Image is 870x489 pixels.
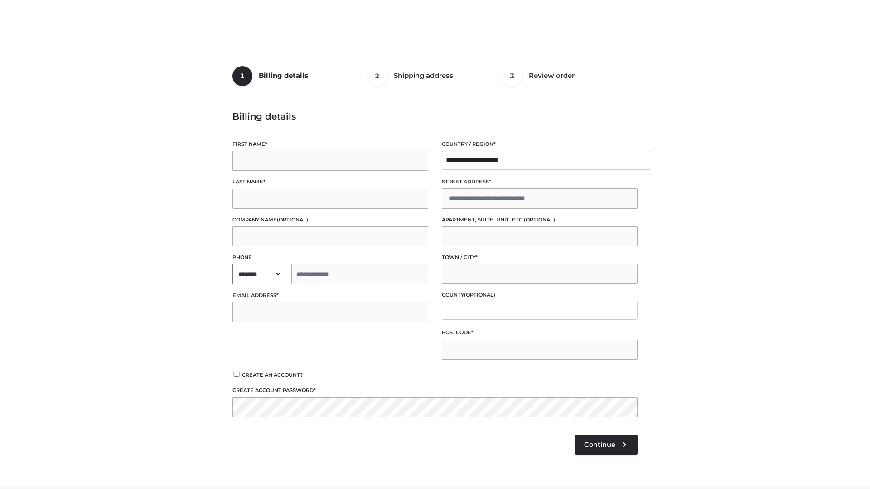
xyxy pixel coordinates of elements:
label: Street address [442,177,638,186]
a: Continue [575,435,638,455]
label: Town / City [442,253,638,262]
span: Create an account? [242,372,303,378]
label: Phone [232,253,428,262]
label: Apartment, suite, unit, etc. [442,216,638,224]
span: Continue [584,441,615,449]
h3: Billing details [232,111,638,122]
input: Create an account? [232,371,241,377]
span: Review order [529,71,575,80]
label: First name [232,140,428,149]
span: (optional) [277,216,308,223]
label: Last name [232,177,428,186]
span: (optional) [464,292,495,298]
label: Create account password [232,386,638,395]
span: 3 [503,66,522,86]
label: Postcode [442,328,638,337]
span: 2 [367,66,387,86]
label: County [442,291,638,299]
label: Company name [232,216,428,224]
label: Email address [232,291,428,300]
span: Shipping address [394,71,453,80]
span: 1 [232,66,252,86]
span: Billing details [259,71,308,80]
span: (optional) [524,216,555,223]
label: Country / Region [442,140,638,149]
